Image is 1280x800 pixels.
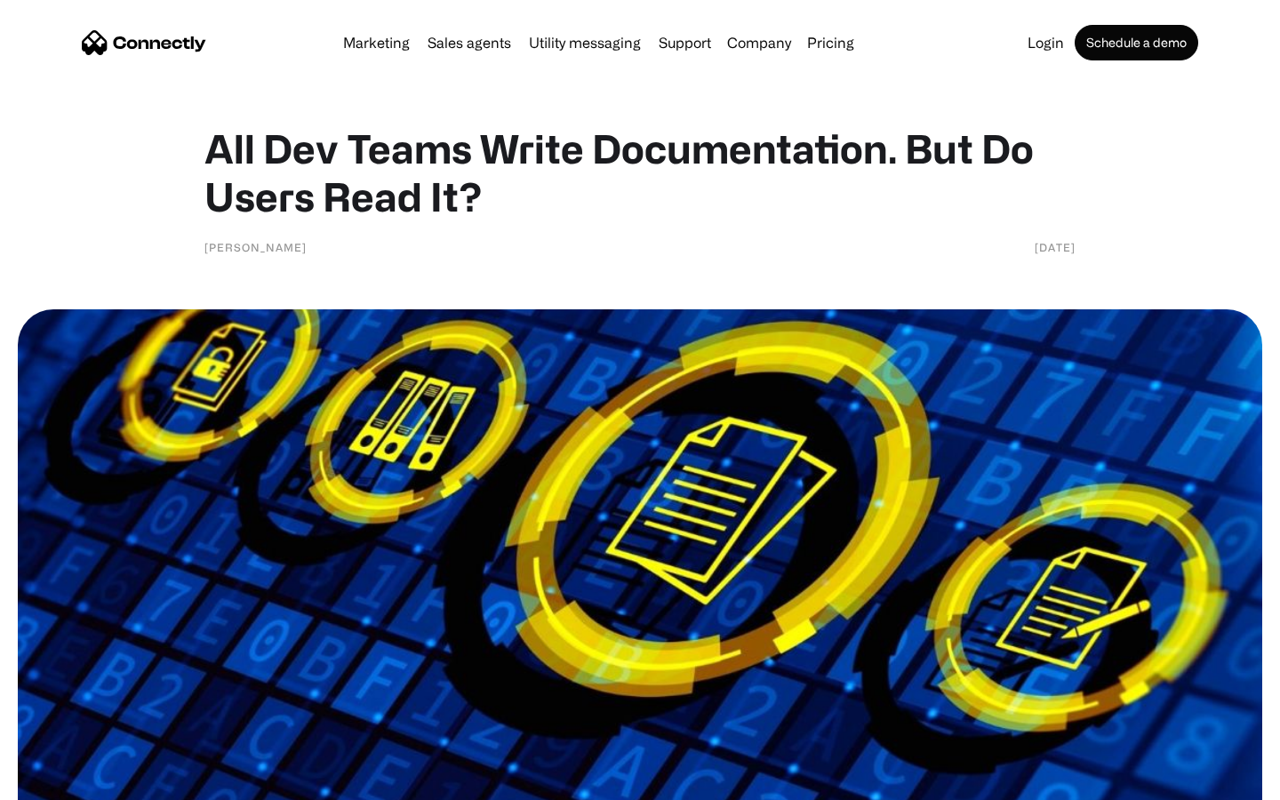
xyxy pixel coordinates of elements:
[522,36,648,50] a: Utility messaging
[204,238,307,256] div: [PERSON_NAME]
[727,30,791,55] div: Company
[420,36,518,50] a: Sales agents
[1075,25,1198,60] a: Schedule a demo
[204,124,1076,220] h1: All Dev Teams Write Documentation. But Do Users Read It?
[1020,36,1071,50] a: Login
[336,36,417,50] a: Marketing
[1035,238,1076,256] div: [DATE]
[800,36,861,50] a: Pricing
[36,769,107,794] ul: Language list
[18,769,107,794] aside: Language selected: English
[652,36,718,50] a: Support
